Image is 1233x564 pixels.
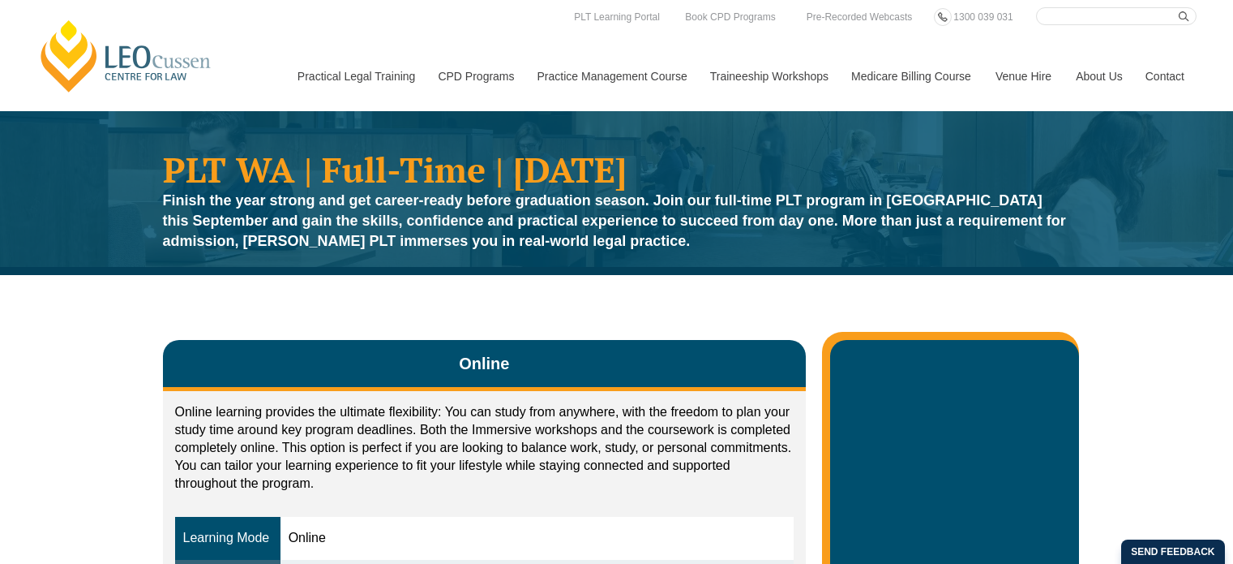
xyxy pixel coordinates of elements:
div: Online [289,529,786,548]
a: Book CPD Programs [681,8,779,26]
a: Venue Hire [983,41,1064,111]
a: Practice Management Course [525,41,698,111]
h1: PLT WA | Full-Time | [DATE] [163,152,1071,187]
span: 1300 039 031 [953,11,1013,23]
span: Online [459,352,509,375]
a: About Us [1064,41,1133,111]
iframe: LiveChat chat widget [1124,455,1192,523]
strong: Finish the year strong and get career-ready before graduation season. Join our full-time PLT prog... [163,192,1066,249]
a: Medicare Billing Course [839,41,983,111]
a: Contact [1133,41,1197,111]
p: Online learning provides the ultimate flexibility: You can study from anywhere, with the freedom ... [175,403,794,493]
a: [PERSON_NAME] Centre for Law [36,18,216,94]
a: Pre-Recorded Webcasts [803,8,917,26]
a: Traineeship Workshops [698,41,839,111]
a: Practical Legal Training [285,41,426,111]
a: 1300 039 031 [949,8,1017,26]
a: CPD Programs [426,41,524,111]
a: PLT Learning Portal [570,8,664,26]
div: Learning Mode [183,529,272,548]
